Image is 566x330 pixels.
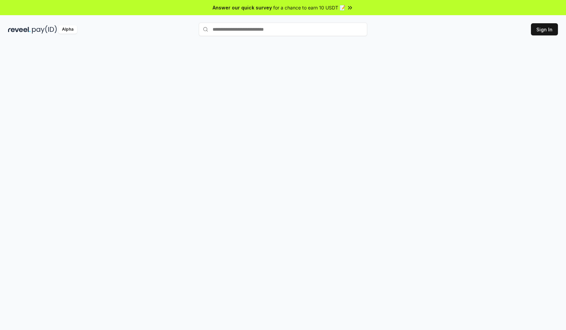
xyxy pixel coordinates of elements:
[8,25,31,34] img: reveel_dark
[32,25,57,34] img: pay_id
[58,25,77,34] div: Alpha
[273,4,345,11] span: for a chance to earn 10 USDT 📝
[213,4,272,11] span: Answer our quick survey
[531,23,558,35] button: Sign In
